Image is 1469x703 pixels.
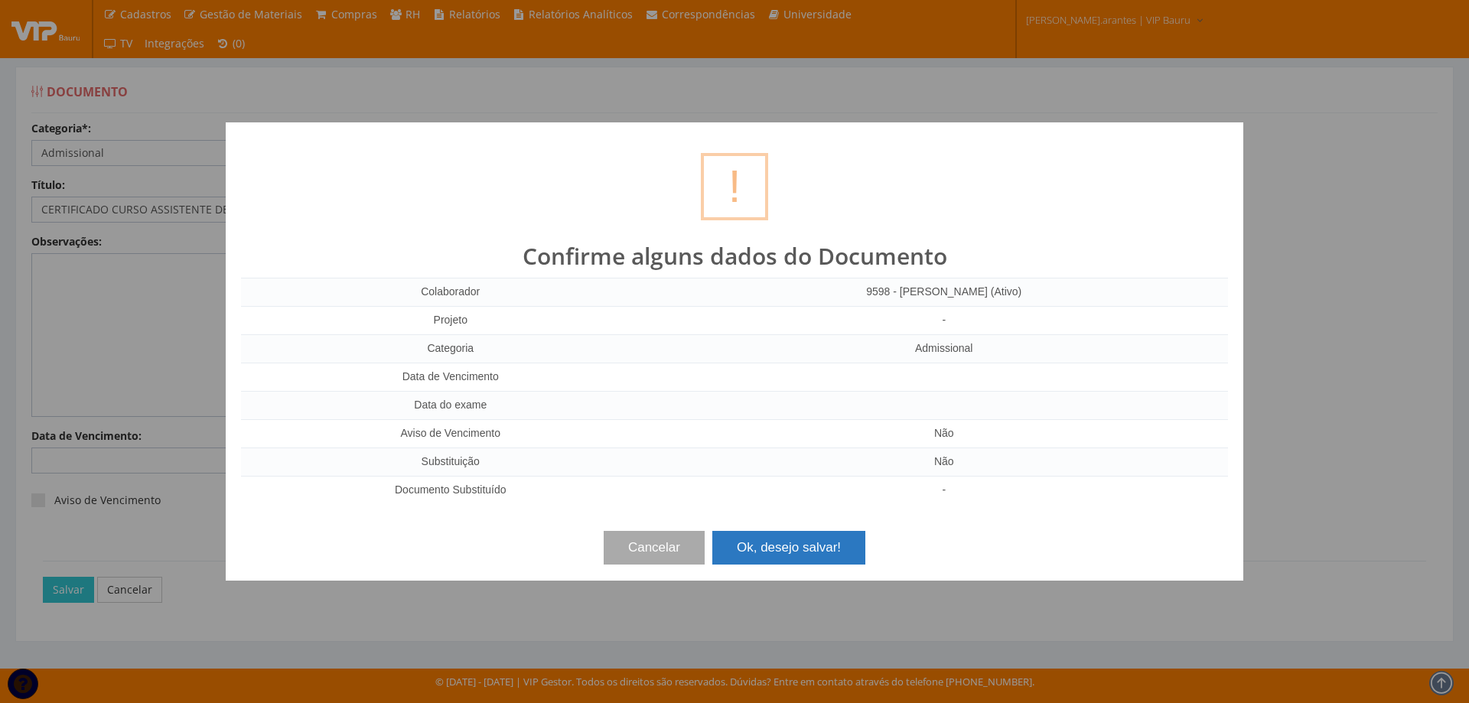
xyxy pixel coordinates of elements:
td: Categoria [241,334,660,363]
td: Substituição [241,448,660,476]
button: Cancelar [604,531,705,565]
td: Não [660,419,1229,448]
td: 9598 - [PERSON_NAME] (Ativo) [660,278,1229,307]
td: Data do exame [241,391,660,419]
td: Documento Substituído [241,476,660,503]
h2: Confirme alguns dados do Documento [241,243,1228,269]
td: Admissional [660,334,1229,363]
td: - [660,476,1229,503]
td: Colaborador [241,278,660,307]
td: Aviso de Vencimento [241,419,660,448]
td: Não [660,448,1229,476]
button: Ok, desejo salvar! [712,531,865,565]
div: ! [701,153,768,220]
td: Data de Vencimento [241,363,660,391]
td: - [660,306,1229,334]
td: Projeto [241,306,660,334]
